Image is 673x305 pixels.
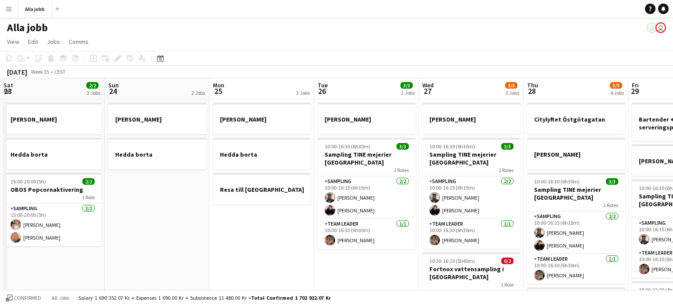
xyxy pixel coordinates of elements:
span: 1 Role [82,194,95,201]
app-job-card: 10:00-16:30 (6h30m)3/3Sampling TINE mejerier [GEOGRAPHIC_DATA]2 RolesSampling2/210:00-16:15 (6h15... [422,138,521,249]
h3: Sampling TINE mejerier [GEOGRAPHIC_DATA] [318,151,416,166]
span: 3/5 [610,82,622,89]
h3: Hedda borta [213,151,311,158]
h3: Hedda borta [4,151,102,158]
h3: Hedda borta [108,151,206,158]
app-job-card: [PERSON_NAME] [213,103,311,134]
app-card-role: Sampling2/210:00-16:15 (6h15m)[PERSON_NAME][PERSON_NAME] [318,176,416,219]
app-job-card: Citylyftet Östgötagatan [527,103,625,134]
span: 3/3 [501,143,514,150]
h1: Alla jobb [7,21,48,34]
span: 10:00-16:30 (6h30m) [325,143,370,150]
span: Sat [4,81,13,89]
a: View [4,36,23,47]
span: Total Confirmed 1 702 922.07 kr [251,294,331,301]
h3: [PERSON_NAME] [213,115,311,123]
span: Sun [108,81,119,89]
app-job-card: [PERSON_NAME] [527,138,625,169]
app-user-avatar: Stina Dahl [655,22,666,33]
h3: OBOS Popcornaktivering [4,186,102,194]
div: 3 Jobs [87,90,100,96]
app-user-avatar: Emil Hasselberg [647,22,657,33]
h3: [PERSON_NAME] [527,151,625,158]
app-job-card: Hedda borta [4,138,102,169]
app-card-role: Sampling2/215:00-20:00 (5h)[PERSON_NAME][PERSON_NAME] [4,204,102,246]
span: 23 [2,86,13,96]
h3: Resa till [GEOGRAPHIC_DATA] [213,186,311,194]
app-job-card: 15:00-20:00 (5h)2/2OBOS Popcornaktivering1 RoleSampling2/215:00-20:00 (5h)[PERSON_NAME][PERSON_NAME] [4,173,102,246]
h3: Sampling TINE mejerier [GEOGRAPHIC_DATA] [527,186,625,201]
span: 27 [421,86,434,96]
span: 15:00-20:00 (5h) [11,178,46,185]
app-card-role: Sampling2/210:00-16:15 (6h15m)[PERSON_NAME][PERSON_NAME] [527,212,625,254]
span: 3/3 [606,178,618,185]
app-job-card: 10:00-16:30 (6h30m)3/3Sampling TINE mejerier [GEOGRAPHIC_DATA]2 RolesSampling2/210:00-16:15 (6h15... [527,173,625,284]
div: 2 Jobs [191,90,205,96]
span: 0/2 [501,258,514,264]
span: 3/5 [505,82,517,89]
span: 3/3 [397,143,409,150]
app-job-card: Hedda borta [108,138,206,169]
span: 26 [316,86,328,96]
span: 10:30-16:15 (5h45m) [429,258,475,264]
app-card-role: Team Leader1/110:00-16:30 (6h30m)[PERSON_NAME] [318,219,416,249]
span: Jobs [47,38,60,46]
span: 1 Role [501,281,514,288]
h3: [PERSON_NAME] [318,115,416,123]
span: 28 [526,86,538,96]
button: Confirmed [4,293,43,303]
span: 10:00-16:30 (6h30m) [429,143,475,150]
span: Confirmed [14,295,41,301]
span: Comms [69,38,89,46]
span: 2/2 [82,178,95,185]
span: View [7,38,19,46]
h3: Sampling TINE mejerier [GEOGRAPHIC_DATA] [422,151,521,166]
button: Alla jobb [18,0,52,18]
span: 2 Roles [394,167,409,173]
h3: [PERSON_NAME] [422,115,521,123]
app-job-card: [PERSON_NAME] [108,103,206,134]
div: CEST [54,68,66,75]
span: 29 [630,86,639,96]
span: Mon [213,81,224,89]
app-job-card: Hedda borta [213,138,311,169]
div: 2 Jobs [401,90,414,96]
span: Wed [422,81,434,89]
app-job-card: [PERSON_NAME] [4,103,102,134]
div: 4 Jobs [610,90,624,96]
app-job-card: 10:00-16:30 (6h30m)3/3Sampling TINE mejerier [GEOGRAPHIC_DATA]2 RolesSampling2/210:00-16:15 (6h15... [318,138,416,249]
app-job-card: [PERSON_NAME] [318,103,416,134]
a: Edit [25,36,42,47]
span: Edit [28,38,38,46]
span: 2 Roles [603,202,618,208]
app-job-card: [PERSON_NAME] [422,103,521,134]
div: 3 Jobs [506,90,519,96]
div: Salary 1 690 352.07 kr + Expenses 1 090.00 kr + Subsistence 11 480.00 kr = [78,294,331,301]
a: Jobs [43,36,64,47]
h3: [PERSON_NAME] [108,115,206,123]
span: 25 [212,86,224,96]
span: 10:00-16:30 (6h30m) [534,178,580,185]
app-card-role: Team Leader1/110:00-16:30 (6h30m)[PERSON_NAME] [422,219,521,249]
span: All jobs [50,294,71,301]
h3: Fortnox vattensampling i [GEOGRAPHIC_DATA] [422,265,521,281]
app-job-card: Resa till [GEOGRAPHIC_DATA] [213,173,311,205]
span: 24 [107,86,119,96]
div: [DATE] [7,68,27,76]
app-card-role: Sampling2/210:00-16:15 (6h15m)[PERSON_NAME][PERSON_NAME] [422,176,521,219]
span: Tue [318,81,328,89]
